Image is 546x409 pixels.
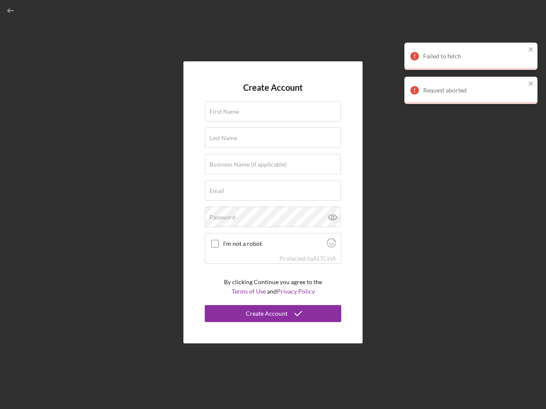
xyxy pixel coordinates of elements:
button: close [528,80,534,88]
div: Protected by [279,255,336,262]
h4: Create Account [243,83,303,92]
div: Request aborted [423,87,526,94]
a: Visit Altcha.org [313,255,336,262]
a: Privacy Policy [277,288,315,295]
a: Visit Altcha.org [327,242,336,249]
label: Password [209,214,235,221]
label: I'm not a robot [223,240,324,247]
button: Create Account [205,305,341,322]
label: Last Name [209,135,237,141]
p: By clicking Continue you agree to the and [224,277,322,297]
label: Email [209,187,224,194]
a: Terms of Use [232,288,266,295]
div: Create Account [246,305,288,322]
label: First Name [209,108,239,115]
label: Business Name (if applicable) [209,161,287,168]
button: close [528,46,534,54]
div: Failed to fetch [423,53,526,60]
